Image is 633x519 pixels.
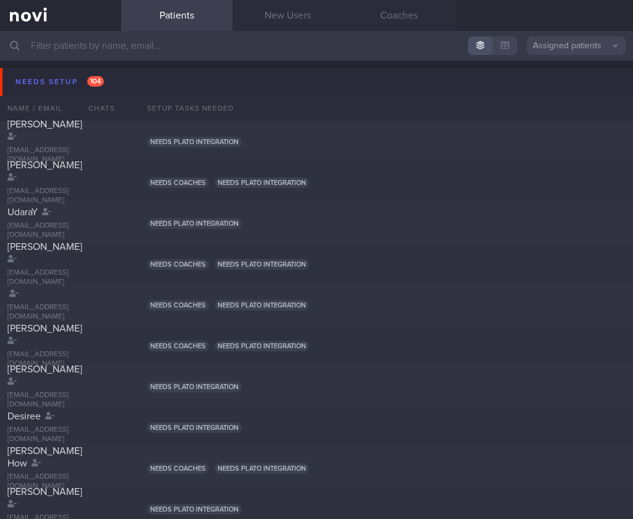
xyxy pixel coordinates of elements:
div: [EMAIL_ADDRESS][DOMAIN_NAME] [7,268,114,287]
span: Needs plato integration [147,218,242,229]
span: Needs plato integration [215,259,309,270]
span: [PERSON_NAME] How [7,446,82,468]
span: UdaraY [7,207,38,217]
span: Needs coaches [147,300,209,311]
span: [PERSON_NAME] [7,119,82,129]
div: [EMAIL_ADDRESS][DOMAIN_NAME] [7,146,114,165]
span: [PERSON_NAME] [7,364,82,374]
span: Needs coaches [147,463,209,474]
div: [EMAIL_ADDRESS][DOMAIN_NAME] [7,391,114,410]
button: Assigned patients [527,36,626,55]
span: [PERSON_NAME] [7,324,82,333]
span: Needs plato integration [215,463,309,474]
span: Needs plato integration [147,382,242,392]
span: Needs coaches [147,341,209,351]
div: Needs setup [12,74,107,90]
span: Needs plato integration [147,504,242,515]
div: [EMAIL_ADDRESS][DOMAIN_NAME] [7,187,114,205]
div: [EMAIL_ADDRESS][DOMAIN_NAME] [7,426,114,444]
span: Needs plato integration [147,422,242,433]
div: Chats [72,96,121,121]
span: Needs plato integration [215,341,309,351]
span: [PERSON_NAME] [7,160,82,170]
div: [EMAIL_ADDRESS][DOMAIN_NAME] [7,473,114,491]
span: Needs coaches [147,178,209,188]
span: Desiree [7,411,41,421]
span: Needs plato integration [215,300,309,311]
span: Needs plato integration [147,137,242,147]
div: Setup tasks needed [140,96,633,121]
span: Needs plato integration [215,178,309,188]
div: [EMAIL_ADDRESS][DOMAIN_NAME] [7,350,114,369]
div: [EMAIL_ADDRESS][DOMAIN_NAME] [7,221,114,240]
span: [PERSON_NAME] [7,487,82,497]
span: 104 [87,76,104,87]
div: [EMAIL_ADDRESS][DOMAIN_NAME] [7,303,114,322]
span: Needs coaches [147,259,209,270]
span: [PERSON_NAME] [7,242,82,252]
